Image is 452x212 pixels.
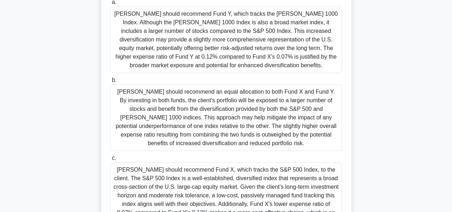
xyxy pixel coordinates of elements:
div: [PERSON_NAME] should recommend an equal allocation to both Fund X and Fund Y. By investing in bot... [110,84,342,151]
div: [PERSON_NAME] should recommend Fund Y, which tracks the [PERSON_NAME] 1000 Index. Although the [P... [110,6,342,73]
span: b. [112,77,116,83]
span: c. [112,155,116,161]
